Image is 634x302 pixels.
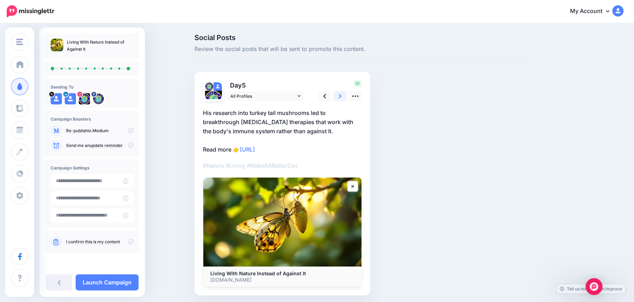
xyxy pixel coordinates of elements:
p: His research into turkey tail mushrooms led to breakthrough [MEDICAL_DATA] therapies that work wi... [203,108,362,154]
img: 460610289_10233815277906074_6559115930551640815_n-bsa153000.jpg [93,93,104,104]
img: menu.png [16,39,23,45]
p: Day [227,80,305,90]
span: Social Posts [194,34,521,41]
a: Re-publish [66,128,88,134]
div: Open Intercom Messenger [585,278,602,295]
a: [URL] [240,146,255,153]
p: to Medium [66,128,134,134]
img: Living With Nature Instead of Against It [203,178,361,266]
img: 751c3927ffbc0c683055e4494aed8099_thumb.jpg [51,39,63,51]
a: Tell us how we can improve [556,284,626,294]
img: user_default_image.png [51,93,62,104]
span: 5 [242,82,246,89]
p: [DOMAIN_NAME] [210,277,354,283]
span: Review the social posts that will be sent to promote this content. [194,45,521,54]
b: Living With Nature Instead of Against It [210,270,306,276]
a: I confirm this is my content [66,239,120,245]
img: 480891413_1233837015408132_2901798499469320228_n-bsa153003.jpg [79,93,90,104]
a: My Account [563,3,623,20]
h4: Campaign Boosters [51,116,134,122]
img: Missinglettr [7,5,54,17]
a: update reminder [90,143,123,148]
span: All Profiles [230,92,296,100]
img: 460610289_10233815277906074_6559115930551640815_n-bsa153000.jpg [205,82,213,91]
h4: Campaign Settings [51,165,134,171]
p: #Nature #Living #MakeItABetterDay [203,161,362,170]
p: Living With Nature Instead of Against It [67,39,134,53]
a: All Profiles [227,91,304,101]
span: 61 [353,80,362,87]
h4: Sending To [51,84,134,90]
img: user_default_image.png [65,93,76,104]
img: 480891413_1233837015408132_2901798499469320228_n-bsa153003.jpg [205,91,222,108]
p: Send me an [66,142,134,149]
img: user_default_image.png [213,82,222,91]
